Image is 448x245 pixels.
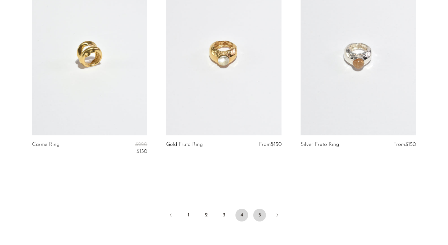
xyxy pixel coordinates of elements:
div: From [251,142,282,147]
div: From [385,142,416,147]
a: Next [271,209,284,223]
a: 5 [253,209,266,221]
span: $150 [405,142,416,147]
span: $150 [271,142,282,147]
a: Silver Fruto Ring [301,142,339,147]
a: Carme Ring [32,142,59,155]
a: 3 [218,209,230,221]
span: $150 [136,149,147,154]
a: Gold Fruto Ring [166,142,203,147]
a: 2 [200,209,213,221]
span: $220 [135,142,147,147]
a: Previous [164,209,177,223]
a: 1 [182,209,195,221]
span: 4 [235,209,248,221]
